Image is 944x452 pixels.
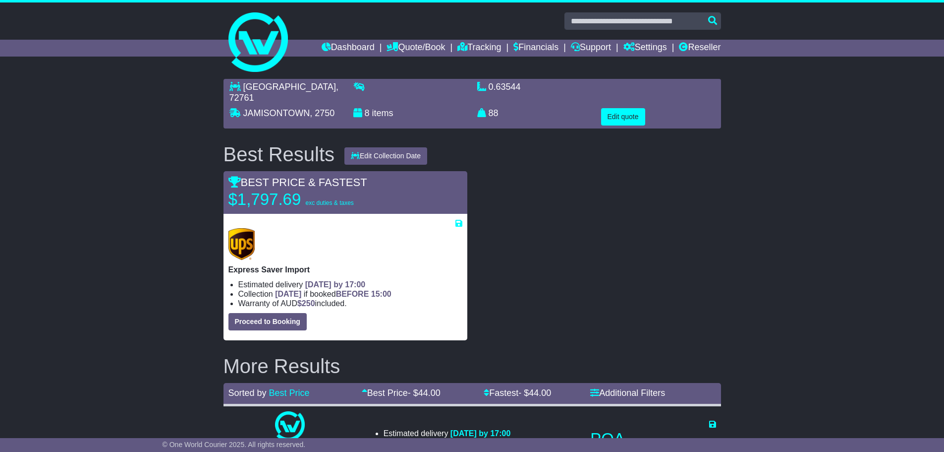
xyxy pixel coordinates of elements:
img: UPS (new): Express Saver Import [228,228,255,260]
span: exc duties & taxes [305,199,353,206]
a: Quote/Book [387,40,445,57]
span: 8 [365,108,370,118]
span: - $ [408,388,441,398]
p: POA [590,429,716,449]
span: $ [297,299,315,308]
span: [DATE] [275,290,301,298]
a: Settings [623,40,667,57]
div: Best Results [219,143,340,165]
a: Financials [513,40,558,57]
a: Tracking [457,40,501,57]
img: One World Courier: Airfreight Import (quotes take 24-48 hours) [275,411,305,441]
span: 15:00 [371,290,391,298]
span: items [372,108,393,118]
span: BEST PRICE & FASTEST [228,176,367,189]
span: BEFORE [336,290,369,298]
span: [DATE] by 17:00 [450,429,511,438]
button: Edit Collection Date [344,147,427,165]
p: $1,797.69 [228,190,354,209]
a: Best Price- $44.00 [362,388,441,398]
h2: More Results [223,355,721,377]
span: , 72761 [229,82,338,103]
span: 0.63544 [489,82,521,92]
span: 88 [489,108,499,118]
span: © One World Courier 2025. All rights reserved. [163,441,306,449]
span: 44.00 [529,388,551,398]
a: Reseller [679,40,721,57]
li: Collection [238,289,462,299]
a: Additional Filters [590,388,665,398]
li: Estimated delivery [384,429,511,438]
span: , 2750 [310,108,334,118]
span: JAMISONTOWN [243,108,310,118]
span: 250 [302,299,315,308]
button: Edit quote [601,108,645,126]
span: 44.00 [418,388,441,398]
span: [DATE] by 17:00 [305,280,366,289]
li: Estimated delivery [238,280,462,289]
span: if booked [275,290,391,298]
li: Warranty of AUD included. [238,299,462,308]
a: Dashboard [322,40,375,57]
button: Proceed to Booking [228,313,307,330]
span: Sorted by [228,388,267,398]
a: Best Price [269,388,310,398]
p: Express Saver Import [228,265,462,274]
span: [GEOGRAPHIC_DATA] [243,82,336,92]
span: - $ [518,388,551,398]
a: Fastest- $44.00 [484,388,551,398]
a: Support [571,40,611,57]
